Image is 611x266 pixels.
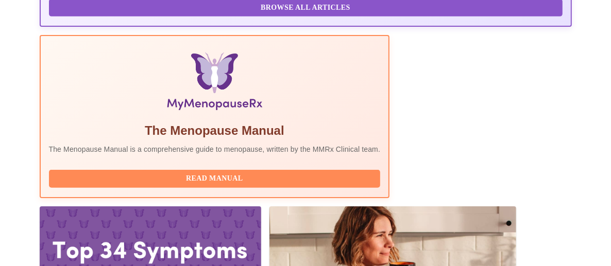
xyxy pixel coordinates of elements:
button: Read Manual [49,170,381,188]
span: Browse All Articles [59,2,552,14]
span: Read Manual [59,172,370,185]
h5: The Menopause Manual [49,122,381,139]
p: The Menopause Manual is a comprehensive guide to menopause, written by the MMRx Clinical team. [49,144,381,154]
a: Browse All Articles [49,3,565,11]
img: Menopause Manual [101,52,328,114]
a: Read Manual [49,173,383,182]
